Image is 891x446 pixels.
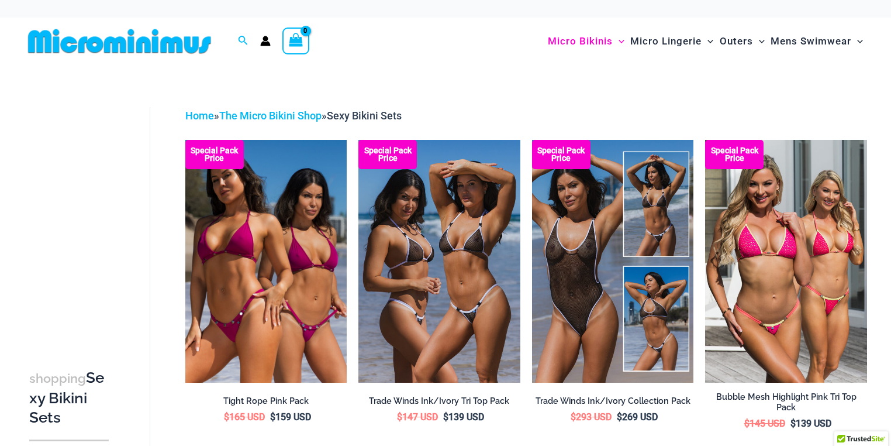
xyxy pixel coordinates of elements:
[397,411,438,423] bdi: 147 USD
[771,26,851,56] span: Mens Swimwear
[224,411,265,423] bdi: 165 USD
[548,26,613,56] span: Micro Bikinis
[397,411,402,423] span: $
[185,109,402,122] span: » »
[185,109,214,122] a: Home
[627,23,716,59] a: Micro LingerieMenu ToggleMenu Toggle
[219,109,322,122] a: The Micro Bikini Shop
[532,140,694,383] img: Collection Pack
[571,411,576,423] span: $
[185,140,347,383] a: Collection Pack F Collection Pack B (3)Collection Pack B (3)
[705,392,867,413] h2: Bubble Mesh Highlight Pink Tri Top Pack
[571,411,612,423] bdi: 293 USD
[720,26,753,56] span: Outers
[270,411,311,423] bdi: 159 USD
[532,147,590,162] b: Special Pack Price
[753,26,765,56] span: Menu Toggle
[224,411,229,423] span: $
[238,34,248,49] a: Search icon link
[185,140,347,383] img: Collection Pack F
[617,411,658,423] bdi: 269 USD
[744,418,785,429] bdi: 145 USD
[185,396,347,411] a: Tight Rope Pink Pack
[270,411,275,423] span: $
[705,140,867,383] a: Tri Top Pack F Tri Top Pack BTri Top Pack B
[260,36,271,46] a: Account icon link
[358,147,417,162] b: Special Pack Price
[532,396,694,411] a: Trade Winds Ink/Ivory Collection Pack
[443,411,484,423] bdi: 139 USD
[705,392,867,418] a: Bubble Mesh Highlight Pink Tri Top Pack
[23,28,216,54] img: MM SHOP LOGO FLAT
[768,23,866,59] a: Mens SwimwearMenu ToggleMenu Toggle
[327,109,402,122] span: Sexy Bikini Sets
[613,26,624,56] span: Menu Toggle
[532,140,694,383] a: Collection Pack Collection Pack b (1)Collection Pack b (1)
[185,396,347,407] h2: Tight Rope Pink Pack
[717,23,768,59] a: OutersMenu ToggleMenu Toggle
[185,147,244,162] b: Special Pack Price
[790,418,796,429] span: $
[543,22,868,61] nav: Site Navigation
[443,411,448,423] span: $
[705,140,867,383] img: Tri Top Pack F
[29,368,109,428] h3: Sexy Bikini Sets
[705,147,764,162] b: Special Pack Price
[358,396,520,411] a: Trade Winds Ink/Ivory Tri Top Pack
[358,140,520,383] a: Top Bum Pack Top Bum Pack bTop Bum Pack b
[744,418,750,429] span: $
[532,396,694,407] h2: Trade Winds Ink/Ivory Collection Pack
[545,23,627,59] a: Micro BikinisMenu ToggleMenu Toggle
[358,396,520,407] h2: Trade Winds Ink/Ivory Tri Top Pack
[358,140,520,383] img: Top Bum Pack
[282,28,309,54] a: View Shopping Cart, empty
[29,98,134,332] iframe: TrustedSite Certified
[29,371,86,386] span: shopping
[630,26,702,56] span: Micro Lingerie
[851,26,863,56] span: Menu Toggle
[702,26,713,56] span: Menu Toggle
[790,418,831,429] bdi: 139 USD
[617,411,622,423] span: $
